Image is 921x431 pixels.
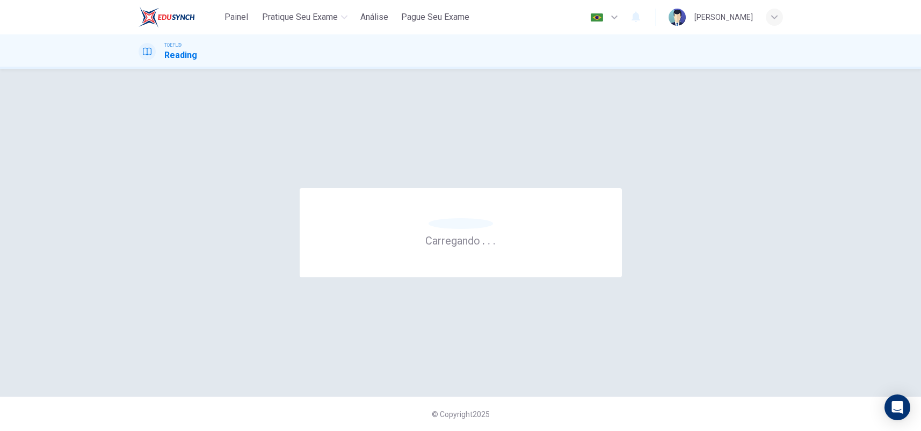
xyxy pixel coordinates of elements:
span: © Copyright 2025 [432,410,490,419]
h6: . [492,231,496,248]
h6: . [482,231,485,248]
div: [PERSON_NAME] [694,11,753,24]
img: pt [590,13,604,21]
span: Análise [360,11,388,24]
button: Painel [219,8,253,27]
span: TOEFL® [164,41,182,49]
a: EduSynch logo [139,6,220,28]
span: Painel [224,11,248,24]
span: Pague Seu Exame [401,11,469,24]
img: EduSynch logo [139,6,195,28]
div: Open Intercom Messenger [884,394,910,420]
button: Pague Seu Exame [397,8,474,27]
img: Profile picture [669,9,686,26]
h1: Reading [164,49,197,62]
span: Pratique seu exame [262,11,338,24]
button: Pratique seu exame [258,8,352,27]
h6: Carregando [425,233,496,247]
h6: . [487,231,491,248]
button: Análise [356,8,393,27]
